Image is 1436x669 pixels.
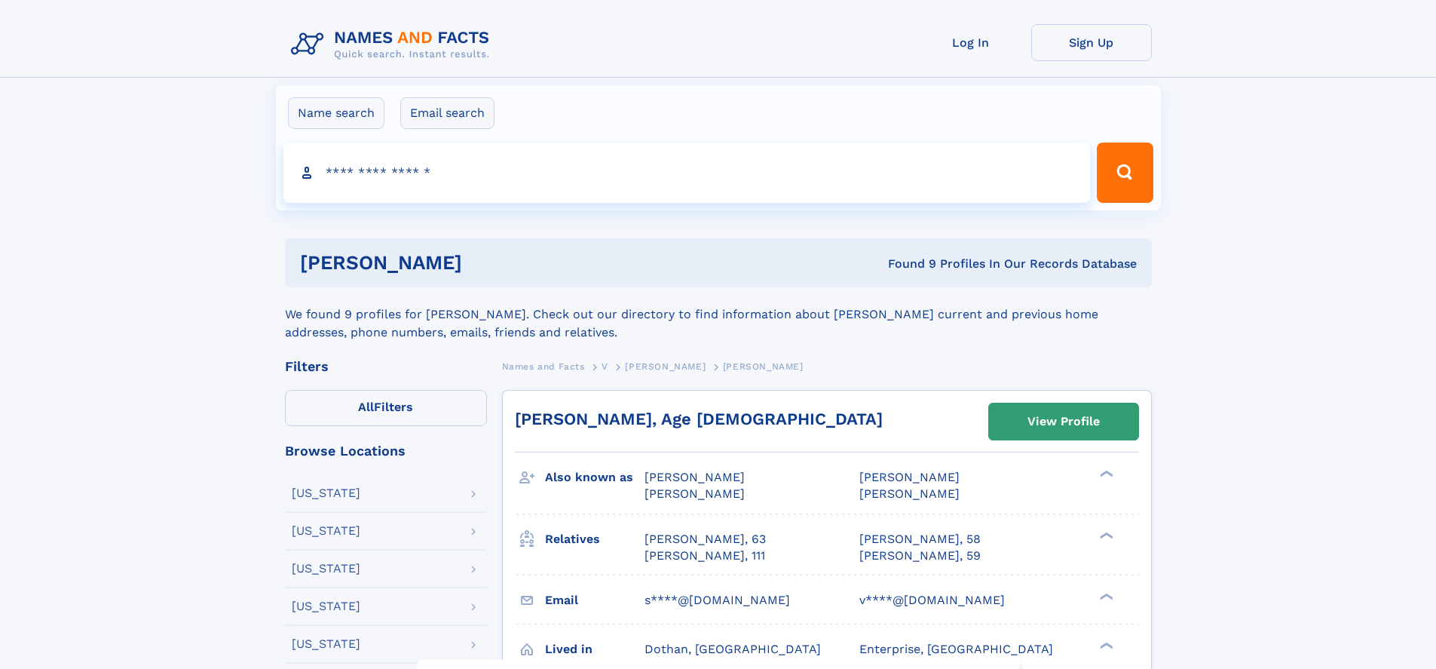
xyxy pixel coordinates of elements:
span: [PERSON_NAME] [645,486,745,501]
div: Found 9 Profiles In Our Records Database [675,256,1137,272]
img: Logo Names and Facts [285,24,502,65]
a: Sign Up [1031,24,1152,61]
a: V [602,357,608,376]
a: [PERSON_NAME], Age [DEMOGRAPHIC_DATA] [515,410,883,428]
div: ❯ [1096,591,1114,601]
a: Log In [911,24,1031,61]
label: Email search [400,97,494,129]
span: [PERSON_NAME] [723,361,804,372]
span: [PERSON_NAME] [645,470,745,484]
a: [PERSON_NAME], 111 [645,548,765,564]
label: Name search [288,97,384,129]
div: ❯ [1096,530,1114,540]
a: [PERSON_NAME] [625,357,706,376]
div: We found 9 profiles for [PERSON_NAME]. Check out our directory to find information about [PERSON_... [285,287,1152,342]
span: All [358,400,374,414]
h1: [PERSON_NAME] [300,253,675,272]
a: [PERSON_NAME], 59 [859,548,981,564]
div: [US_STATE] [292,563,360,575]
div: ❯ [1096,640,1114,650]
div: [US_STATE] [292,638,360,650]
div: ❯ [1096,469,1114,479]
div: View Profile [1027,404,1100,439]
span: [PERSON_NAME] [625,361,706,372]
span: Dothan, [GEOGRAPHIC_DATA] [645,642,821,656]
span: Enterprise, [GEOGRAPHIC_DATA] [859,642,1053,656]
div: Filters [285,360,487,373]
button: Search Button [1097,143,1153,203]
h3: Lived in [545,637,645,662]
a: View Profile [989,404,1138,440]
a: Names and Facts [502,357,585,376]
label: Filters [285,390,487,426]
div: [US_STATE] [292,600,360,612]
div: [US_STATE] [292,487,360,499]
a: [PERSON_NAME], 58 [859,531,981,548]
h3: Also known as [545,465,645,490]
h3: Email [545,588,645,613]
h3: Relatives [545,526,645,552]
div: [US_STATE] [292,525,360,537]
span: [PERSON_NAME] [859,486,960,501]
div: Browse Locations [285,444,487,458]
span: V [602,361,608,372]
input: search input [283,143,1091,203]
span: [PERSON_NAME] [859,470,960,484]
a: [PERSON_NAME], 63 [645,531,766,548]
